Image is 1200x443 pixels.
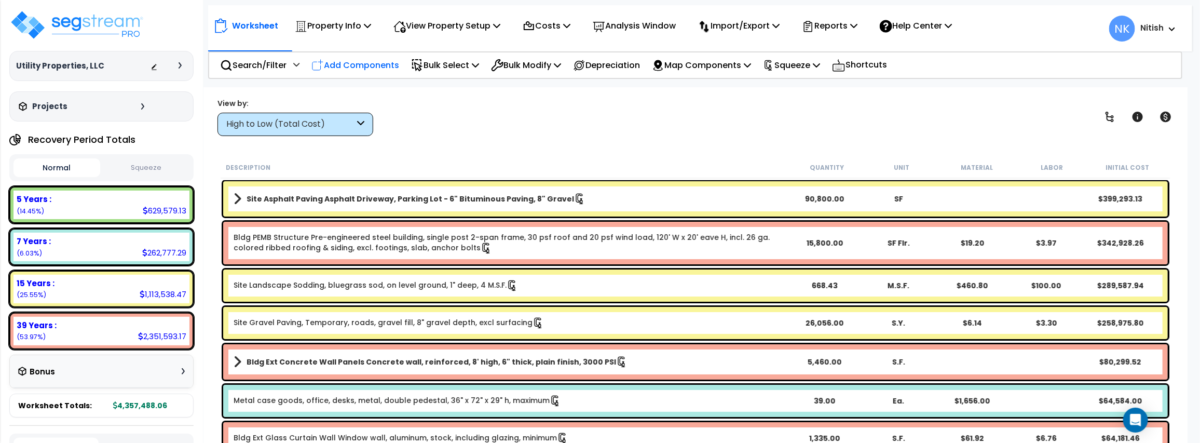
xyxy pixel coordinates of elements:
[17,320,57,331] b: 39 Years :
[652,58,751,72] p: Map Components
[1083,396,1157,406] div: $64,584.00
[142,247,186,258] div: 262,777.29
[788,194,862,204] div: 90,800.00
[143,205,186,216] div: 629,579.13
[698,19,780,33] p: Import/Export
[247,194,574,204] b: Site Asphalt Paving Asphalt Driveway, Parking Lot - 6" Bituminous Paving, 8" Gravel
[234,192,788,206] a: Assembly Title
[234,317,544,329] a: Individual Item
[226,164,270,172] small: Description
[593,19,676,33] p: Analysis Window
[802,19,857,33] p: Reports
[880,19,952,33] p: Help Center
[788,238,862,248] div: 15,800.00
[1041,164,1063,172] small: Labor
[935,280,1009,291] div: $460.80
[1083,194,1157,204] div: $399,293.13
[491,58,561,72] p: Bulk Modify
[220,58,287,72] p: Search/Filter
[1140,22,1164,33] b: Nitish
[961,164,993,172] small: Material
[234,232,788,254] a: Individual Item
[217,98,373,109] div: View by:
[788,396,862,406] div: 39.00
[1010,318,1083,328] div: $3.30
[1010,280,1083,291] div: $100.00
[30,368,55,377] h3: Bonus
[523,19,570,33] p: Costs
[862,357,935,367] div: S.F.
[567,53,646,77] div: Depreciation
[862,318,935,328] div: S.Y.
[935,396,1009,406] div: $1,656.00
[862,396,935,406] div: Ea.
[234,395,561,407] a: Individual Item
[17,207,44,216] small: (14.45%)
[935,238,1009,248] div: $19.20
[810,164,844,172] small: Quantity
[935,318,1009,328] div: $6.14
[788,357,862,367] div: 5,460.00
[32,101,67,112] h3: Projects
[1123,408,1148,433] div: Open Intercom Messenger
[28,135,135,145] h4: Recovery Period Totals
[826,52,893,78] div: Shortcuts
[788,318,862,328] div: 26,056.00
[9,9,144,41] img: logo_pro_r.png
[788,280,862,291] div: 668.43
[862,238,935,248] div: SF Flr.
[894,164,910,172] small: Unit
[234,355,788,369] a: Assembly Title
[103,159,189,177] button: Squeeze
[862,194,935,204] div: SF
[1083,318,1157,328] div: $258,975.80
[226,118,354,130] div: High to Low (Total Cost)
[862,280,935,291] div: M.S.F.
[306,53,405,77] div: Add Components
[140,289,186,300] div: 1,113,538.47
[247,357,616,367] b: Bldg Ext Concrete Wall Panels Concrete wall, reinforced, 8' high, 6" thick, plain finish, 3000 PSI
[17,290,46,299] small: (25.55%)
[18,400,92,411] span: Worksheet Totals:
[138,331,186,342] div: 2,351,593.17
[13,158,100,177] button: Normal
[763,58,820,72] p: Squeeze
[573,58,640,72] p: Depreciation
[832,58,887,73] p: Shortcuts
[234,280,518,291] a: Individual Item
[295,19,371,33] p: Property Info
[232,19,278,33] p: Worksheet
[411,58,479,72] p: Bulk Select
[393,19,500,33] p: View Property Setup
[17,236,51,247] b: 7 Years :
[1083,357,1157,367] div: $80,299.52
[1083,238,1157,248] div: $342,928.26
[16,61,104,71] h3: Utility Properties, LLC
[17,194,51,205] b: 5 Years :
[17,249,42,258] small: (6.03%)
[1010,238,1083,248] div: $3.97
[311,58,399,72] p: Add Components
[1106,164,1149,172] small: Initial Cost
[17,278,54,289] b: 15 Years :
[113,400,167,411] b: 4,357,488.06
[1109,16,1135,42] span: NK
[17,332,46,341] small: (53.97%)
[1083,280,1157,291] div: $289,587.94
